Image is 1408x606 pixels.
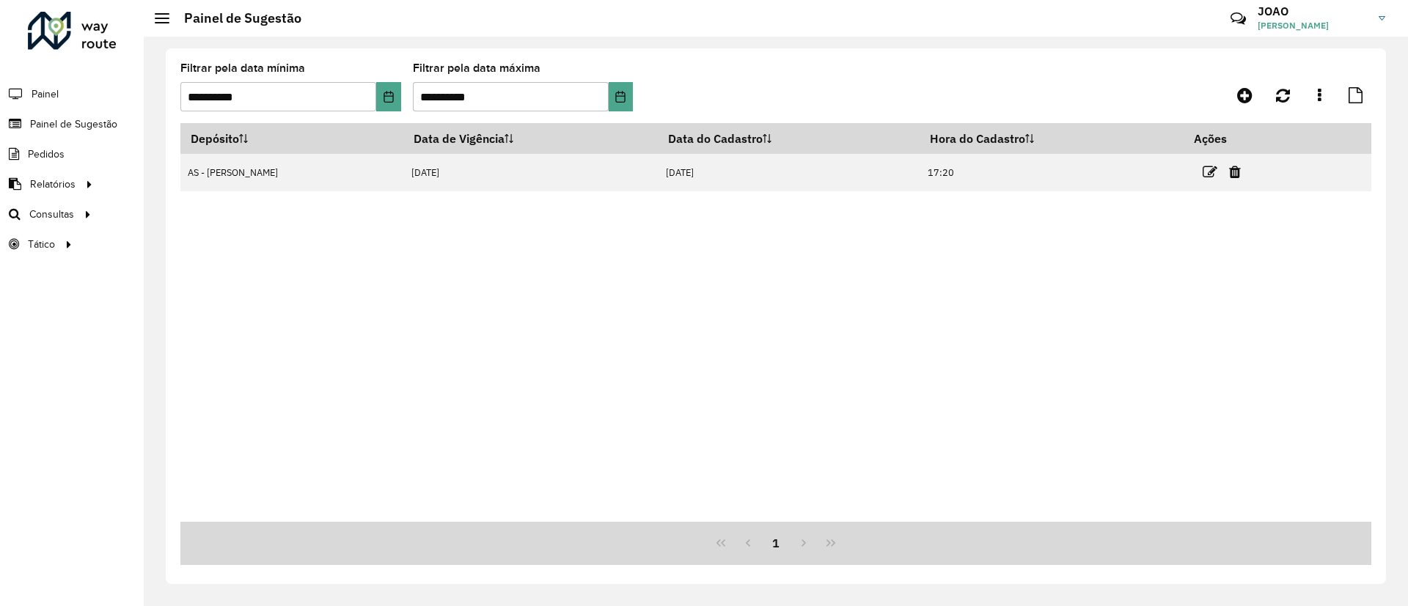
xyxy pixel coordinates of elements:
td: AS - [PERSON_NAME] [180,154,404,191]
span: Relatórios [30,177,76,192]
h2: Painel de Sugestão [169,10,301,26]
a: Excluir [1229,162,1241,182]
td: [DATE] [658,154,920,191]
th: Ações [1184,123,1272,154]
span: Tático [28,237,55,252]
label: Filtrar pela data mínima [180,59,305,77]
th: Data de Vigência [404,123,659,154]
span: Painel de Sugestão [30,117,117,132]
button: Choose Date [376,82,400,111]
td: 17:20 [920,154,1184,191]
span: [PERSON_NAME] [1258,19,1368,32]
th: Depósito [180,123,404,154]
span: Pedidos [28,147,65,162]
span: Painel [32,86,59,102]
button: 1 [762,529,790,557]
label: Filtrar pela data máxima [413,59,540,77]
td: [DATE] [404,154,659,191]
span: Consultas [29,207,74,222]
a: Contato Rápido [1222,3,1254,34]
button: Choose Date [609,82,633,111]
th: Data do Cadastro [658,123,920,154]
a: Editar [1203,162,1217,182]
h3: JOAO [1258,4,1368,18]
th: Hora do Cadastro [920,123,1184,154]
